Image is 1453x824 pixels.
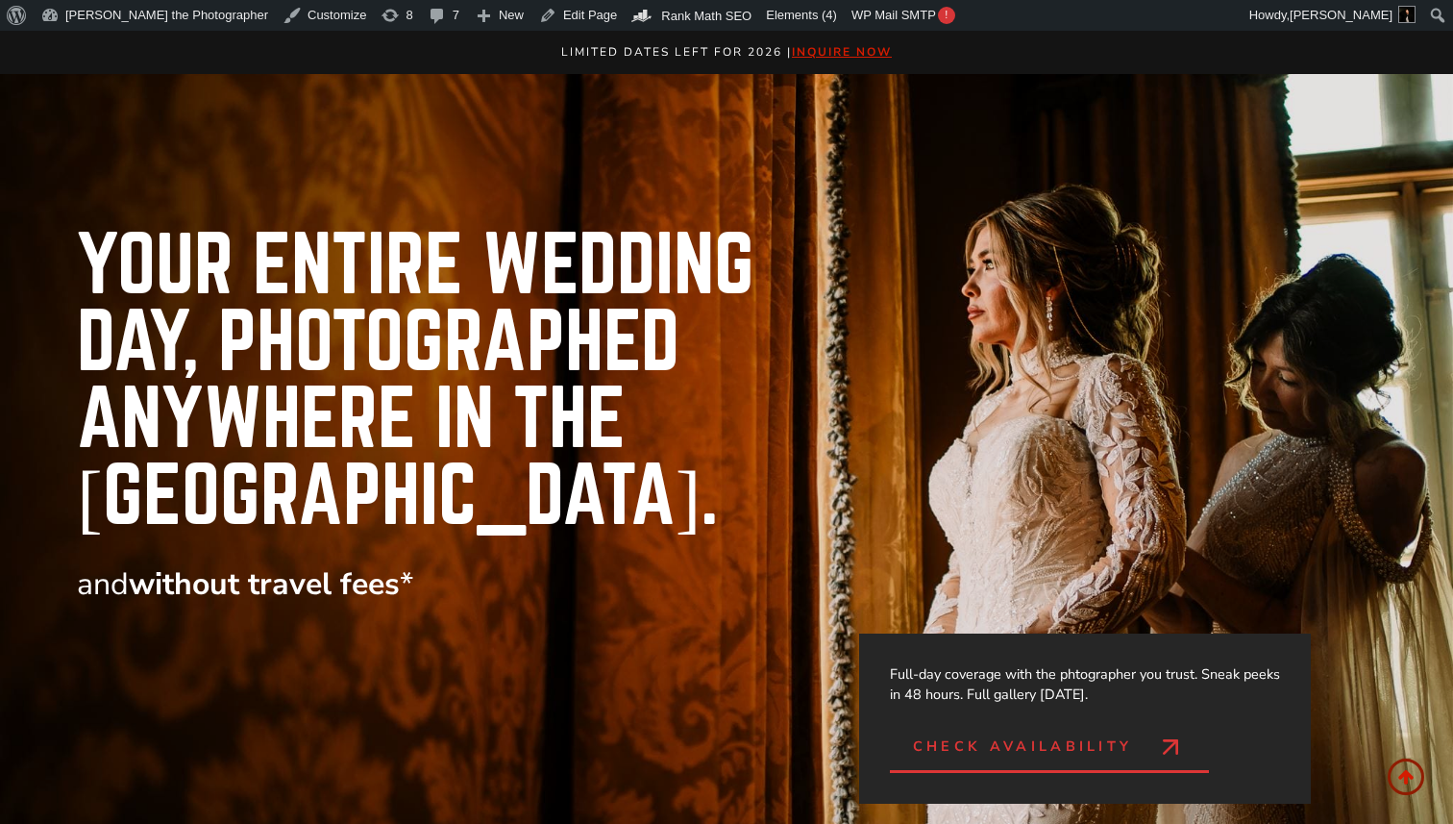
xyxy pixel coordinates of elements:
[792,44,892,60] a: inquire now
[77,228,894,536] h1: Your entire Wedding Day, Photographed Anywhere in the [GEOGRAPHIC_DATA].
[661,9,751,23] span: Rank Math SEO
[21,42,1433,62] p: Limited Dates LEft for 2026 |
[77,566,750,603] p: and *
[1290,8,1392,22] span: [PERSON_NAME]
[890,664,1281,705] p: Full-day coverage with the phtographer you trust. Sneak peeks in 48 hours. Full gallery [DATE].
[938,7,955,24] span: !
[1388,759,1424,795] a: Scroll to top
[913,736,1133,758] span: Check Availability
[129,563,400,605] strong: without travel fees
